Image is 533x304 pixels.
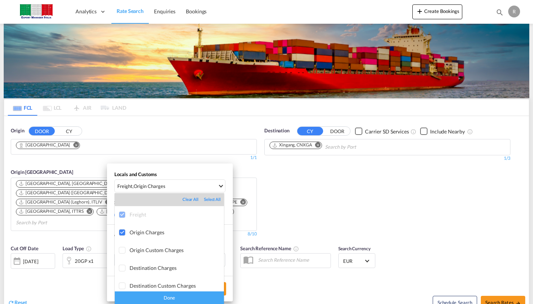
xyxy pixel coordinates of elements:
[130,265,224,271] div: Destination Charges
[130,229,224,235] div: Origin Charges
[130,211,224,218] div: Freight
[130,247,224,253] div: Origin Custom Charges
[130,282,224,289] div: Destination Custom Charges
[182,196,204,202] div: Clear All
[204,196,221,202] div: Select All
